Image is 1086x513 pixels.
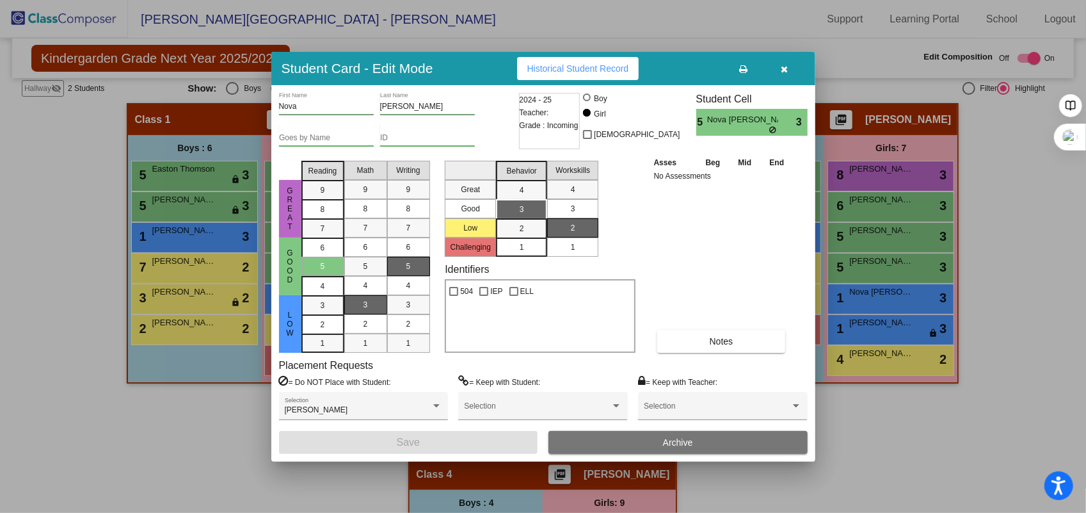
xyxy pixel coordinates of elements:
div: Girl [593,108,606,120]
th: Beg [696,156,730,170]
span: ELL [520,284,534,299]
span: 5 [363,261,368,272]
span: 3 [321,300,325,311]
span: 4 [406,280,411,291]
span: Behavior [507,165,537,177]
button: Historical Student Record [517,57,639,80]
span: 1 [321,338,325,349]
span: 7 [406,222,411,234]
span: 1 [571,241,575,253]
span: 7 [363,222,368,234]
span: 9 [363,184,368,195]
span: 3 [796,115,807,130]
span: Great [284,186,296,231]
span: Archive [663,437,693,448]
span: IEP [490,284,502,299]
span: 8 [406,203,411,215]
h3: Student Card - Edit Mode [282,60,433,76]
span: 6 [406,241,411,253]
span: Save [397,437,420,448]
span: Good [284,248,296,284]
span: 5 [406,261,411,272]
td: No Assessments [651,170,794,183]
span: 8 [363,203,368,215]
span: 5 [696,115,707,130]
th: Asses [651,156,697,170]
span: 3 [520,204,524,215]
button: Archive [548,431,808,454]
button: Save [279,431,538,454]
span: 3 [406,299,411,311]
span: [DEMOGRAPHIC_DATA] [594,127,680,142]
span: 4 [321,281,325,292]
span: Teacher: [520,106,549,119]
th: End [760,156,794,170]
span: 3 [363,299,368,311]
label: Identifiers [445,263,489,275]
span: Reading [308,165,337,177]
span: Grade : Incoming [520,119,579,132]
span: 4 [520,184,524,196]
span: 2024 - 25 [520,94,552,106]
th: Mid [730,156,760,170]
span: Workskills [555,165,590,176]
span: 8 [321,204,325,215]
span: 2 [571,222,575,234]
label: = Keep with Teacher: [638,375,717,388]
span: 1 [363,338,368,349]
input: goes by name [279,134,374,143]
span: Nova [PERSON_NAME] [707,113,778,126]
span: 2 [520,223,524,234]
span: 3 [571,203,575,215]
span: 4 [363,280,368,291]
span: 7 [321,223,325,234]
span: 1 [520,241,524,253]
span: 2 [321,319,325,330]
span: 1 [406,338,411,349]
span: 6 [363,241,368,253]
label: = Do NOT Place with Student: [279,375,391,388]
span: [PERSON_NAME] [285,405,348,414]
span: Low [284,311,296,338]
span: 504 [460,284,473,299]
span: 2 [406,318,411,330]
span: Historical Student Record [527,63,629,74]
span: Math [357,165,374,176]
label: = Keep with Student: [458,375,540,388]
span: 9 [321,184,325,196]
span: Notes [710,336,733,346]
span: 5 [321,261,325,272]
span: 2 [363,318,368,330]
span: 4 [571,184,575,195]
span: 6 [321,242,325,254]
h3: Student Cell [696,93,808,105]
div: Boy [593,93,607,104]
span: 9 [406,184,411,195]
label: Placement Requests [279,359,374,371]
span: Writing [396,165,420,176]
button: Notes [657,330,786,353]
